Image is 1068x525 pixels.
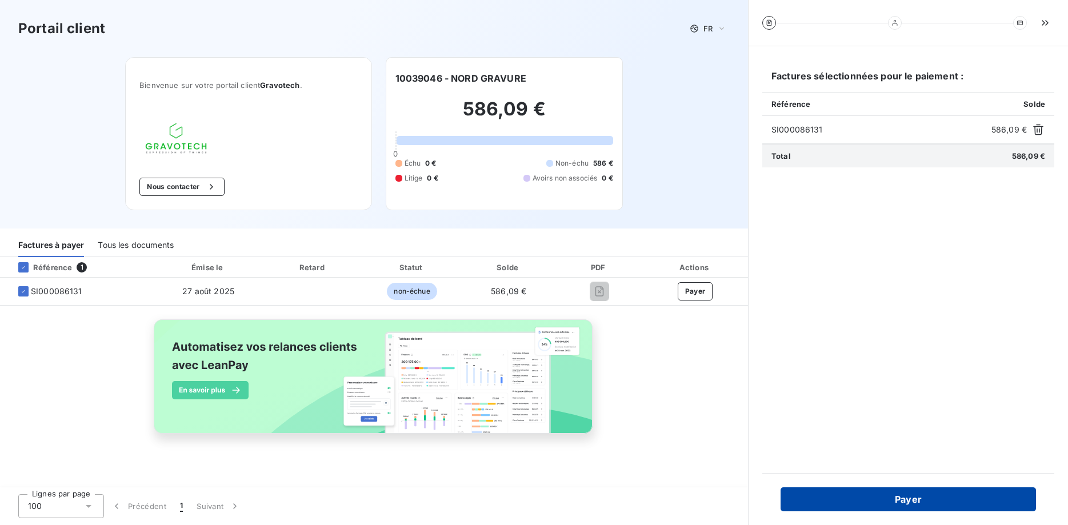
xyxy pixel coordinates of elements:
button: Nous contacter [139,178,224,196]
div: Référence [9,262,72,272]
span: 0 € [602,173,613,183]
button: Précédent [104,494,173,518]
span: Gravotech [260,81,299,90]
span: 27 août 2025 [182,286,234,296]
span: 0 € [425,158,436,169]
span: 586 € [593,158,613,169]
div: Émise le [156,262,261,273]
span: Référence [771,99,810,109]
span: 100 [28,500,42,512]
h6: Factures sélectionnées pour le paiement : [762,69,1054,92]
span: 586,09 € [991,124,1027,135]
span: Litige [405,173,423,183]
span: Bienvenue sur votre portail client . [139,81,357,90]
span: Solde [1023,99,1045,109]
img: Company logo [139,117,213,159]
h6: 10039046 - NORD GRAVURE [395,71,526,85]
div: Tous les documents [98,233,174,257]
h3: Portail client [18,18,105,39]
button: Suivant [190,494,247,518]
div: Actions [645,262,746,273]
span: SI000086131 [771,124,987,135]
h2: 586,09 € [395,98,613,132]
span: Non-échu [555,158,589,169]
div: PDF [559,262,640,273]
span: 586,09 € [1012,151,1045,161]
span: FR [703,24,713,33]
div: Statut [365,262,458,273]
button: Payer [781,487,1036,511]
span: non-échue [387,283,437,300]
img: banner [143,312,605,453]
div: Retard [265,262,361,273]
span: SI000086131 [31,286,82,297]
div: Factures à payer [18,233,84,257]
span: 1 [180,500,183,512]
button: Payer [678,282,713,300]
span: Avoirs non associés [533,173,598,183]
span: 0 € [427,173,438,183]
span: Total [771,151,791,161]
button: 1 [173,494,190,518]
span: 586,09 € [491,286,526,296]
span: 1 [77,262,87,272]
span: 0 [393,149,398,158]
span: Échu [405,158,421,169]
div: Solde [463,262,554,273]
